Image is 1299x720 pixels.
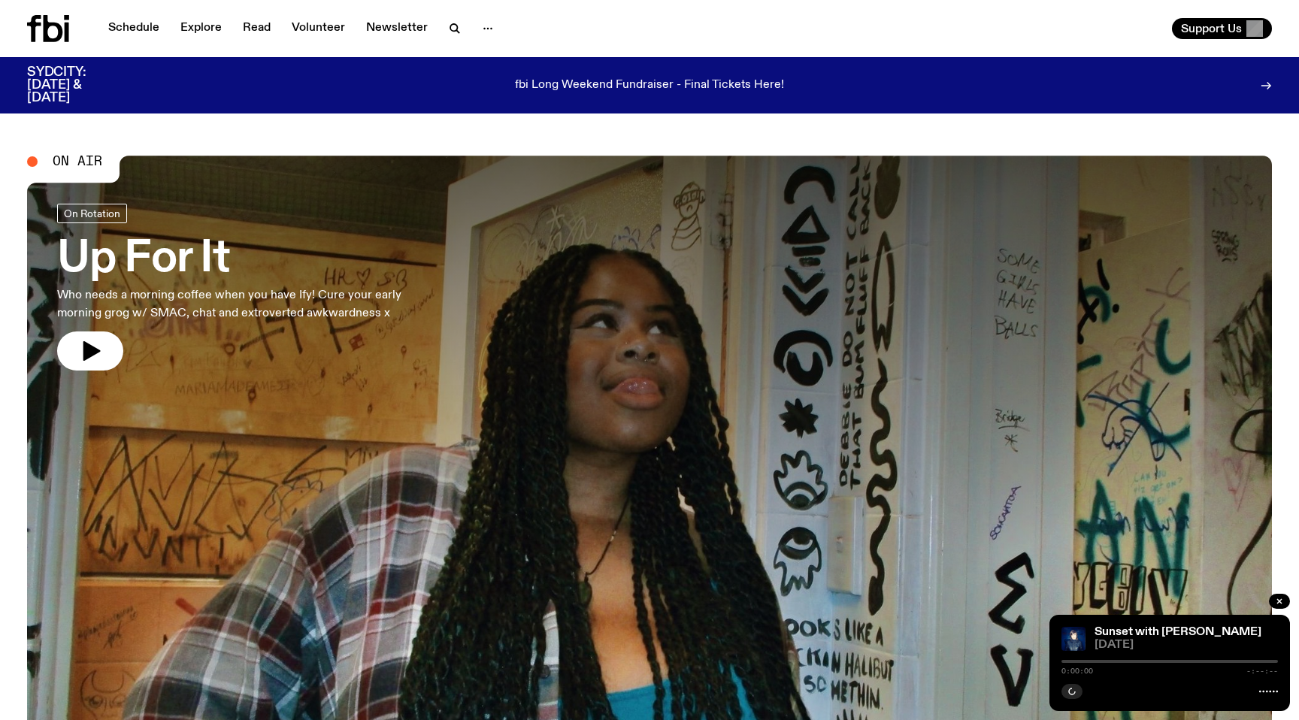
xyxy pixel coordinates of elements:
p: Who needs a morning coffee when you have Ify! Cure your early morning grog w/ SMAC, chat and extr... [57,286,442,322]
a: Newsletter [357,18,437,39]
button: Support Us [1172,18,1272,39]
span: [DATE] [1095,640,1278,651]
span: 0:00:00 [1061,667,1093,675]
span: On Rotation [64,208,120,219]
p: fbi Long Weekend Fundraiser - Final Tickets Here! [515,79,784,92]
a: Up For ItWho needs a morning coffee when you have Ify! Cure your early morning grog w/ SMAC, chat... [57,204,442,371]
h3: SYDCITY: [DATE] & [DATE] [27,66,123,104]
a: Sunset with [PERSON_NAME] [1095,626,1261,638]
span: Support Us [1181,22,1242,35]
a: Schedule [99,18,168,39]
span: On Air [53,155,102,168]
a: Read [234,18,280,39]
a: Volunteer [283,18,354,39]
h3: Up For It [57,238,442,280]
a: On Rotation [57,204,127,223]
a: Explore [171,18,231,39]
span: -:--:-- [1246,667,1278,675]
